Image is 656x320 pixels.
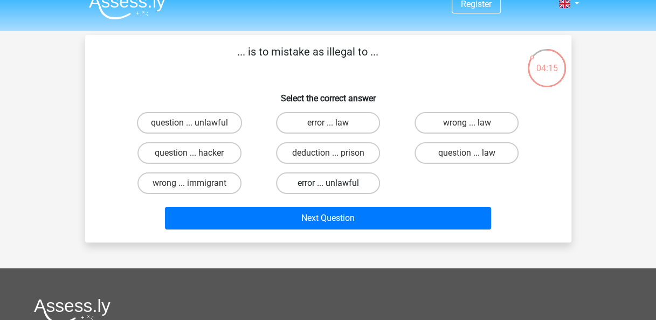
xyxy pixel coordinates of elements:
[137,112,242,134] label: question ... unlawful
[137,142,241,164] label: question ... hacker
[276,142,380,164] label: deduction ... prison
[415,142,519,164] label: question ... law
[137,172,241,194] label: wrong ... immigrant
[527,48,567,75] div: 04:15
[165,207,491,229] button: Next Question
[102,44,514,76] p: ... is to mistake as illegal to ...
[415,112,519,134] label: wrong ... law
[276,172,380,194] label: error ... unlawful
[276,112,380,134] label: error ... law
[102,85,554,103] h6: Select the correct answer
